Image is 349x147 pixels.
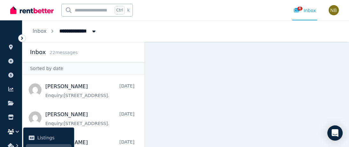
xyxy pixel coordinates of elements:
[45,111,134,127] a: [PERSON_NAME][DATE]Enquiry:[STREET_ADDRESS].
[33,28,47,34] a: Inbox
[127,8,129,13] span: k
[10,5,54,15] img: RentBetter
[45,83,134,99] a: [PERSON_NAME][DATE]Enquiry:[STREET_ADDRESS].
[30,48,46,57] h2: Inbox
[293,7,316,14] div: Inbox
[22,62,145,74] div: Sorted by date
[327,125,343,141] div: Open Intercom Messenger
[297,7,302,10] span: 4
[115,6,125,14] span: Ctrl
[22,74,145,147] nav: Message list
[329,5,339,15] img: Nick Best
[26,131,72,144] a: Listings
[22,20,107,42] nav: Breadcrumb
[37,134,69,142] span: Listings
[49,50,78,55] span: 22 message s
